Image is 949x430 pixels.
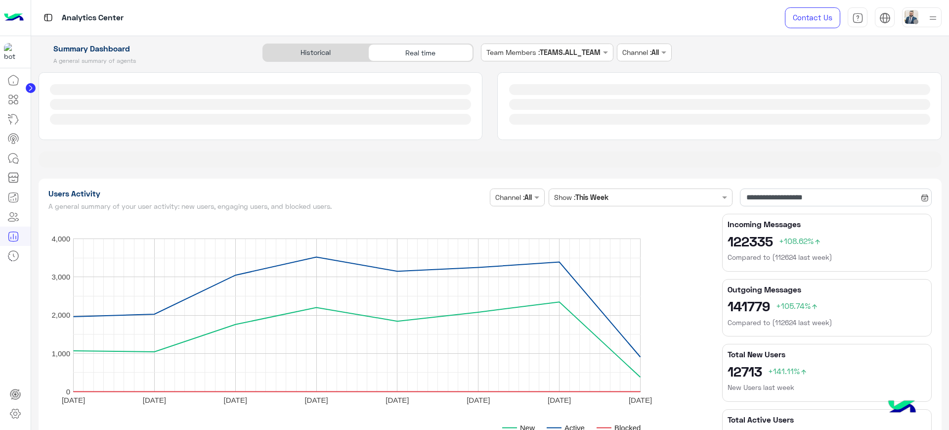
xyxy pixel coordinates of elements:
h2: 12713 [728,363,926,379]
text: 0 [66,387,70,396]
h2: 122335 [728,233,926,249]
a: tab [848,7,867,28]
p: Analytics Center [62,11,124,25]
h5: Total Active Users [728,415,926,425]
text: [DATE] [61,396,85,404]
text: 4,000 [51,235,70,243]
h2: 141779 [728,298,926,314]
img: 1403182699927242 [4,43,22,61]
text: [DATE] [548,396,571,404]
text: 3,000 [51,273,70,281]
span: +108.62% [779,236,821,245]
text: [DATE] [304,396,328,404]
text: [DATE] [386,396,409,404]
img: hulul-logo.png [885,390,919,425]
img: tab [852,12,863,24]
span: +105.74% [776,301,819,310]
h6: Compared to (112624 last week) [728,252,926,262]
span: +141.11% [768,366,808,376]
img: tab [879,12,891,24]
text: 2,000 [51,311,70,319]
h5: Total New Users [728,349,926,359]
text: [DATE] [467,396,490,404]
text: 1,000 [51,349,70,358]
img: profile [927,12,939,24]
text: [DATE] [223,396,247,404]
img: tab [42,11,54,24]
h5: Incoming Messages [728,219,926,229]
h1: Users Activity [48,189,486,198]
text: [DATE] [142,396,166,404]
a: Contact Us [785,7,840,28]
h5: Outgoing Messages [728,285,926,294]
h6: New Users last week [728,382,926,392]
text: [DATE] [628,396,651,404]
h6: Compared to (112624 last week) [728,318,926,328]
h5: A general summary of your user activity: new users, engaging users, and blocked users. [48,202,486,210]
img: userImage [905,10,918,24]
img: Logo [4,7,24,28]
